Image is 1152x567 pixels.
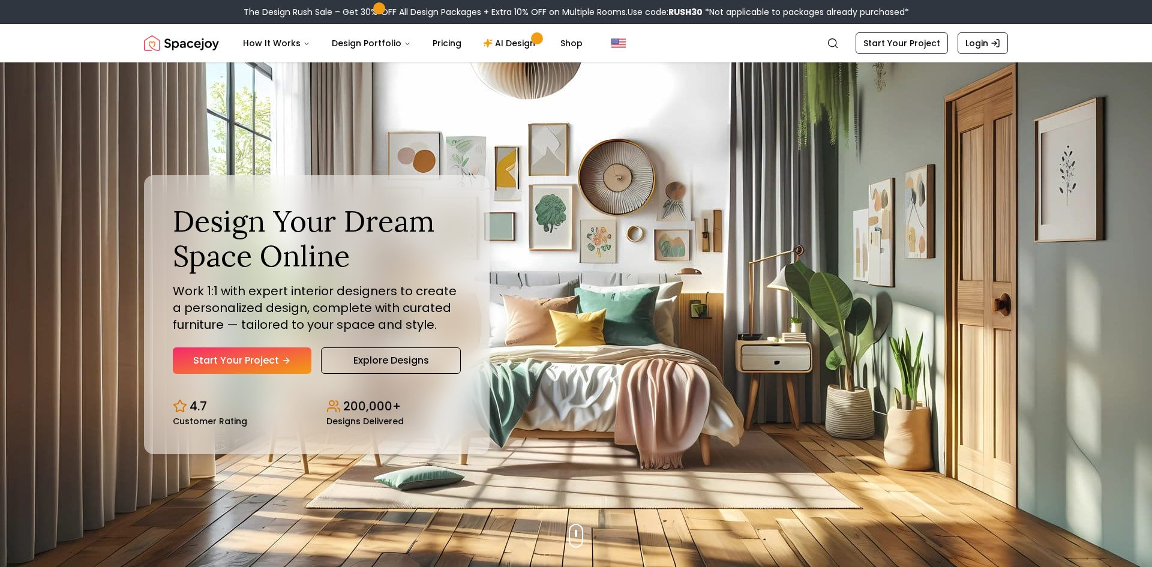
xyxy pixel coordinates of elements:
[473,31,548,55] a: AI Design
[551,31,592,55] a: Shop
[958,32,1008,54] a: Login
[173,347,311,374] a: Start Your Project
[326,417,404,425] small: Designs Delivered
[173,283,461,333] p: Work 1:1 with expert interior designers to create a personalized design, complete with curated fu...
[173,417,247,425] small: Customer Rating
[856,32,948,54] a: Start Your Project
[668,6,703,18] b: RUSH30
[423,31,471,55] a: Pricing
[144,31,219,55] a: Spacejoy
[173,388,461,425] div: Design stats
[628,6,703,18] span: Use code:
[343,398,401,415] p: 200,000+
[322,31,421,55] button: Design Portfolio
[244,6,909,18] div: The Design Rush Sale – Get 30% OFF All Design Packages + Extra 10% OFF on Multiple Rooms.
[144,24,1008,62] nav: Global
[611,36,626,50] img: United States
[703,6,909,18] span: *Not applicable to packages already purchased*
[321,347,461,374] a: Explore Designs
[233,31,320,55] button: How It Works
[144,31,219,55] img: Spacejoy Logo
[173,204,461,273] h1: Design Your Dream Space Online
[190,398,207,415] p: 4.7
[233,31,592,55] nav: Main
